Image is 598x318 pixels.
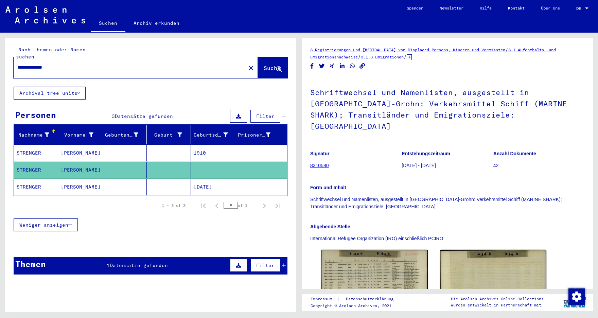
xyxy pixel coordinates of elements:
div: Vorname [61,129,102,140]
a: 3 Registrierungen und [MEDICAL_DATA] von Displaced Persons, Kindern und Vermissten [310,47,505,52]
img: yv_logo.png [562,294,587,311]
button: Weniger anzeigen [14,218,78,231]
a: 3.1.3 Emigrationen [361,54,404,59]
button: Share on WhatsApp [349,62,356,70]
span: 1 [107,262,110,268]
mat-cell: [PERSON_NAME] [58,145,102,161]
b: Anzahl Dokumente [493,151,536,156]
mat-cell: [PERSON_NAME] [58,162,102,178]
span: Datensätze gefunden [115,113,173,119]
mat-header-cell: Vorname [58,125,102,144]
div: Nachname [17,129,58,140]
p: Schriftwechsel und Namenlisten, ausgestellt in [GEOGRAPHIC_DATA]-Grohn: Verkehrsmittel Schiff (MA... [310,196,584,210]
div: Geburtsdatum [194,129,236,140]
div: Prisoner # [238,131,270,139]
a: Impressum [311,296,337,303]
a: 8310580 [310,163,329,168]
p: wurden entwickelt in Partnerschaft mit [451,302,544,308]
mat-cell: STRENGER [14,145,58,161]
span: DE [576,6,584,11]
button: Share on Xing [329,62,336,70]
mat-header-cell: Nachname [14,125,58,144]
a: Archiv erkunden [125,15,188,31]
p: Copyright © Arolsen Archives, 2021 [311,303,402,309]
div: Geburt‏ [149,129,191,140]
p: 42 [493,162,584,169]
span: Filter [256,262,275,268]
b: Abgebende Stelle [310,224,350,229]
button: Share on Facebook [309,62,316,70]
span: Weniger anzeigen [19,222,68,228]
mat-cell: [PERSON_NAME] [58,179,102,195]
div: | [311,296,402,303]
mat-header-cell: Prisoner # [235,125,287,144]
mat-icon: close [247,64,255,72]
button: Previous page [210,199,224,212]
p: Die Arolsen Archives Online-Collections [451,296,544,302]
span: Suche [264,65,281,71]
mat-cell: 1910 [191,145,235,161]
p: International Refugee Organization (IRO) einschließlich PCIRO [310,235,584,242]
button: Filter [250,259,280,272]
p: [DATE] - [DATE] [402,162,493,169]
div: Geburtsdatum [194,131,228,139]
div: Zustimmung ändern [568,288,584,304]
button: Last page [271,199,285,212]
mat-header-cell: Geburtsdatum [191,125,235,144]
button: Next page [258,199,271,212]
button: Clear [244,61,258,74]
span: / [505,47,508,53]
mat-cell: [DATE] [191,179,235,195]
img: Arolsen_neg.svg [5,6,85,23]
b: Form und Inhalt [310,185,346,190]
span: / [404,54,407,60]
b: Entstehungszeitraum [402,151,450,156]
button: Copy link [359,62,366,70]
mat-header-cell: Geburt‏ [147,125,191,144]
span: / [358,54,361,60]
div: Personen [15,109,56,121]
a: Datenschutzerklärung [340,296,402,303]
div: Nachname [17,131,49,139]
mat-label: Nach Themen oder Namen suchen [16,47,86,60]
div: Themen [15,258,46,270]
div: Geburtsname [105,129,147,140]
button: Archival tree units [14,87,86,100]
div: of 1 [224,202,258,209]
button: Filter [250,110,280,123]
button: First page [196,199,210,212]
div: Geburt‏ [149,131,182,139]
img: Zustimmung ändern [568,288,585,305]
span: Filter [256,113,275,119]
h1: Schriftwechsel und Namenlisten, ausgestellt in [GEOGRAPHIC_DATA]-Grohn: Verkehrsmittel Schiff (MA... [310,77,584,140]
div: Geburtsname [105,131,138,139]
div: Prisoner # [238,129,279,140]
span: 3 [112,113,115,119]
a: Suchen [91,15,125,33]
div: Vorname [61,131,93,139]
button: Suche [258,57,288,78]
mat-cell: STRENGER [14,162,58,178]
div: 1 – 3 of 3 [162,202,186,209]
b: Signatur [310,151,330,156]
span: Datensätze gefunden [110,262,168,268]
mat-header-cell: Geburtsname [102,125,146,144]
button: Share on LinkedIn [339,62,346,70]
mat-cell: STRENGER [14,179,58,195]
button: Share on Twitter [318,62,326,70]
